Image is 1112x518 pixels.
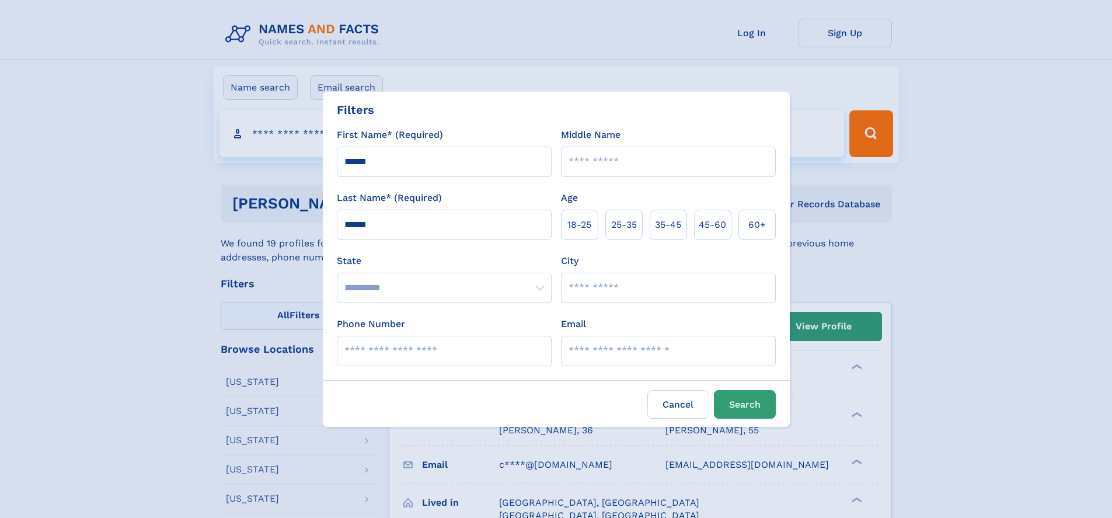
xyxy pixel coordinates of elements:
span: 25‑35 [611,218,637,232]
label: Phone Number [337,317,405,331]
label: City [561,254,578,268]
label: State [337,254,552,268]
label: Middle Name [561,128,621,142]
span: 60+ [748,218,766,232]
div: Filters [337,101,374,119]
span: 35‑45 [655,218,681,232]
label: Last Name* (Required) [337,191,442,205]
span: 45‑60 [699,218,726,232]
label: Age [561,191,578,205]
span: 18‑25 [567,218,591,232]
button: Search [714,390,776,419]
label: Email [561,317,586,331]
label: Cancel [647,390,709,419]
label: First Name* (Required) [337,128,443,142]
